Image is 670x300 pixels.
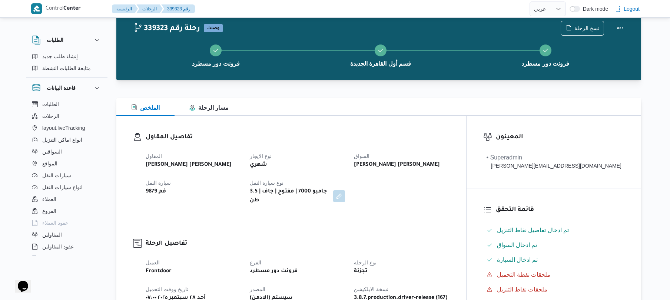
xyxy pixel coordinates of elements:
div: • Superadmin [487,153,621,162]
b: تجزئة [354,267,368,276]
button: اجهزة التليفون [29,253,105,264]
span: نوع سيارة النقل [250,180,283,186]
svg: Step 1 is complete [213,47,219,53]
button: layout.liveTracking [29,122,105,134]
span: العملاء [42,195,56,204]
span: السواقين [42,147,62,156]
iframe: chat widget [7,270,31,293]
span: العميل [146,260,160,266]
button: متابعة الطلبات النشطة [29,62,105,74]
span: الفرع [250,260,261,266]
span: إنشاء طلب جديد [42,52,78,61]
span: تم ادخال السواق [497,241,537,250]
button: قسم أول القاهرة الجديدة [298,36,463,74]
h3: قائمة التحقق [496,205,624,215]
span: متابعة الطلبات النشطة [42,64,91,73]
div: قاعدة البيانات [26,98,107,259]
div: الطلبات [26,50,107,77]
b: Center [63,6,81,12]
span: فرونت دور مسطرد [521,59,569,68]
button: سيارات النقل [29,169,105,181]
button: الرئيسيه [112,4,138,13]
span: تم ادخال تفاصيل نفاط التنزيل [497,226,569,235]
svg: Step 3 is complete [543,47,548,53]
b: فم 9879 [146,187,166,196]
b: شهري [250,161,267,169]
span: تم ادخال تفاصيل نفاط التنزيل [497,227,569,233]
button: فرونت دور مسطرد [133,36,298,74]
b: جامبو 7000 | مفتوح | جاف | 3.5 طن [250,187,328,205]
span: الملخص [131,105,160,111]
span: layout.liveTracking [42,123,85,132]
button: عقود المقاولين [29,241,105,253]
span: ملحقات نقاط التنزيل [497,285,548,294]
span: الطلبات [42,100,59,109]
span: المقاولين [42,230,62,239]
span: ملحقات نقطة التحميل [497,271,551,278]
svg: Step 2 is complete [378,47,384,53]
span: ملحقات نقطة التحميل [497,270,551,279]
span: السواق [354,153,369,159]
button: تم ادخال تفاصيل نفاط التنزيل [484,224,624,236]
b: Frontdoor [146,267,172,276]
b: فرونت دور مسطرد [250,267,298,276]
button: انواع سيارات النقل [29,181,105,193]
button: فرونت دور مسطرد [463,36,628,74]
span: اجهزة التليفون [42,254,73,263]
span: عقود المقاولين [42,242,74,251]
button: الفروع [29,205,105,217]
span: نوع الايجار [250,153,272,159]
button: Actions [613,21,628,36]
span: الرحلات [42,112,59,121]
button: الطلبات [29,98,105,110]
button: 339323 رقم [161,4,195,13]
span: Dark mode [580,6,608,12]
button: الرحلات [29,110,105,122]
b: وصلت [207,26,219,31]
span: مسار الرحلة [189,105,229,111]
button: المواقع [29,158,105,169]
span: المواقع [42,159,57,168]
span: الفروع [42,207,56,215]
button: ملحقات نقطة التحميل [484,269,624,281]
button: الطلبات [32,36,102,44]
b: [PERSON_NAME] [PERSON_NAME] [354,161,440,169]
span: وصلت [204,24,223,32]
span: Logout [624,4,640,13]
button: Logout [612,1,643,16]
button: نسخ الرحلة [561,21,604,36]
span: سيارات النقل [42,171,71,180]
button: تم ادخال السيارة [484,254,624,266]
h3: تفاصيل الرحلة [146,239,450,249]
h3: تفاصيل المقاول [146,132,450,142]
span: • Superadmin mohamed.nabil@illa.com.eg [487,153,621,170]
button: السواقين [29,146,105,158]
span: نسخ الرحلة [574,24,599,33]
img: X8yXhbKr1z7QwAAAABJRU5ErkJggg== [31,3,42,14]
h3: الطلبات [47,36,63,44]
button: العملاء [29,193,105,205]
span: تم ادخال السيارة [497,256,538,264]
span: انواع سيارات النقل [42,183,83,192]
span: سيارة النقل [146,180,171,186]
h3: المعينون [496,132,624,142]
button: إنشاء طلب جديد [29,50,105,62]
button: قاعدة البيانات [32,83,102,92]
button: تم ادخال السواق [484,239,624,251]
b: [PERSON_NAME] [PERSON_NAME] [146,161,232,169]
span: قسم أول القاهرة الجديدة [350,59,411,68]
span: فرونت دور مسطرد [192,59,240,68]
button: انواع اماكن التنزيل [29,134,105,146]
h2: 339323 رحلة رقم [133,24,200,34]
span: انواع اماكن التنزيل [42,135,82,144]
span: تم ادخال السيارة [497,257,538,263]
button: المقاولين [29,229,105,241]
span: عقود العملاء [42,218,68,227]
div: [PERSON_NAME][EMAIL_ADDRESS][DOMAIN_NAME] [487,162,621,170]
span: المقاول [146,153,162,159]
h3: قاعدة البيانات [47,83,76,92]
span: تاريخ ووقت التحميل [146,286,188,292]
span: ملحقات نقاط التنزيل [497,286,548,293]
span: تم ادخال السواق [497,242,537,248]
